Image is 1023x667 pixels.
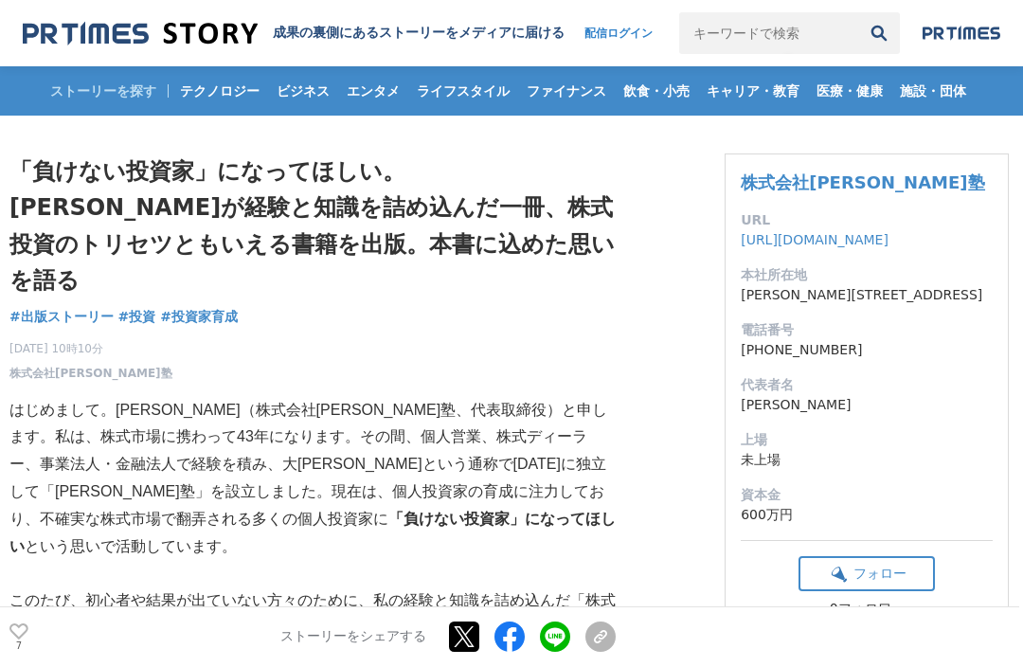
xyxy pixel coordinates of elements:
[118,308,156,325] span: #投資
[741,265,993,285] dt: 本社所在地
[9,641,28,651] p: 7
[858,12,900,54] button: 検索
[923,26,1000,41] img: prtimes
[519,66,614,116] a: ファイナンス
[409,66,517,116] a: ライフスタイル
[741,450,993,470] dd: 未上場
[799,601,935,618] div: 0フォロワー
[9,365,172,382] a: 株式会社[PERSON_NAME]塾
[9,307,114,327] a: #出版ストーリー
[269,82,337,99] span: ビジネス
[23,21,565,46] a: 成果の裏側にあるストーリーをメディアに届ける 成果の裏側にあるストーリーをメディアに届ける
[23,21,258,46] img: 成果の裏側にあるストーリーをメディアに届ける
[741,505,993,525] dd: 600万円
[9,511,616,554] strong: 「負けない投資家」になってほしい
[409,82,517,99] span: ライフスタイル
[9,397,616,561] p: はじめまして。[PERSON_NAME]（株式会社[PERSON_NAME]塾、代表取締役）と申します。私は、株式市場に携わって43年になります。その間、個人営業、株式ディーラー、事業法人・金融...
[9,340,172,357] span: [DATE] 10時10分
[741,210,993,230] dt: URL
[741,342,862,357] a: [PHONE_NUMBER]
[172,66,267,116] a: テクノロジー
[519,82,614,99] span: ファイナンス
[273,25,565,42] h2: 成果の裏側にあるストーリーをメディアに届ける
[118,307,156,327] a: #投資
[741,285,993,305] dd: [PERSON_NAME][STREET_ADDRESS]
[892,82,974,99] span: 施設・団体
[741,320,993,340] dt: 電話番号
[565,12,672,54] a: 配信ログイン
[809,82,890,99] span: 医療・健康
[799,556,935,591] button: フォロー
[892,66,974,116] a: 施設・団体
[809,66,890,116] a: 医療・健康
[741,375,993,395] dt: 代表者名
[679,12,858,54] input: キーワードで検索
[741,395,993,415] dd: [PERSON_NAME]
[699,82,807,99] span: キャリア・教育
[616,66,697,116] a: 飲食・小売
[269,66,337,116] a: ビジネス
[616,82,697,99] span: 飲食・小売
[9,308,114,325] span: #出版ストーリー
[741,232,888,247] a: [URL][DOMAIN_NAME]
[741,430,993,450] dt: 上場
[741,485,993,505] dt: 資本金
[172,82,267,99] span: テクノロジー
[160,307,238,327] a: #投資家育成
[280,629,426,646] p: ストーリーをシェアする
[741,172,984,192] a: 株式会社[PERSON_NAME]塾
[9,153,616,299] h1: 「負けない投資家」になってほしい。[PERSON_NAME]が経験と知識を詰め込んだ一冊、株式投資のトリセツともいえる書籍を出版。本書に込めた思いを語る
[699,66,807,116] a: キャリア・教育
[339,82,407,99] span: エンタメ
[160,308,238,325] span: #投資家育成
[339,66,407,116] a: エンタメ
